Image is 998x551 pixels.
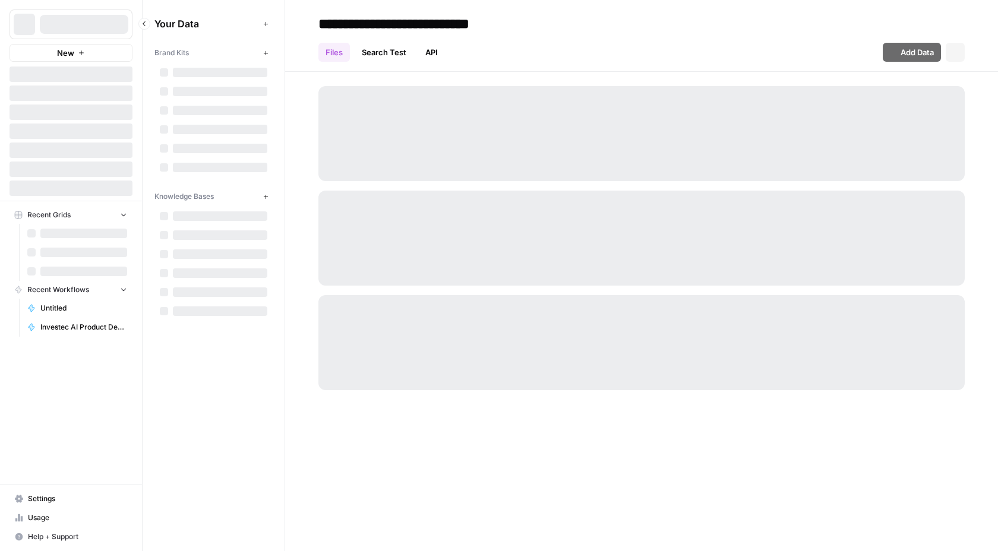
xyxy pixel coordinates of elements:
span: Your Data [154,17,258,31]
button: Add Data [883,43,941,62]
span: Knowledge Bases [154,191,214,202]
a: API [418,43,445,62]
span: Brand Kits [154,47,189,58]
span: New [57,47,74,59]
a: Usage [10,508,132,527]
span: Recent Workflows [27,284,89,295]
a: Files [318,43,350,62]
span: Help + Support [28,531,127,542]
a: Investec AI Product Design Agent [22,318,132,337]
span: Usage [28,512,127,523]
span: Investec AI Product Design Agent [40,322,127,332]
span: Add Data [901,46,934,58]
a: Untitled [22,299,132,318]
span: Untitled [40,303,127,313]
a: Search Test [355,43,413,62]
button: Recent Workflows [10,281,132,299]
button: Recent Grids [10,206,132,224]
a: Settings [10,489,132,508]
button: New [10,44,132,62]
button: Help + Support [10,527,132,546]
span: Settings [28,493,127,504]
span: Recent Grids [27,210,71,220]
